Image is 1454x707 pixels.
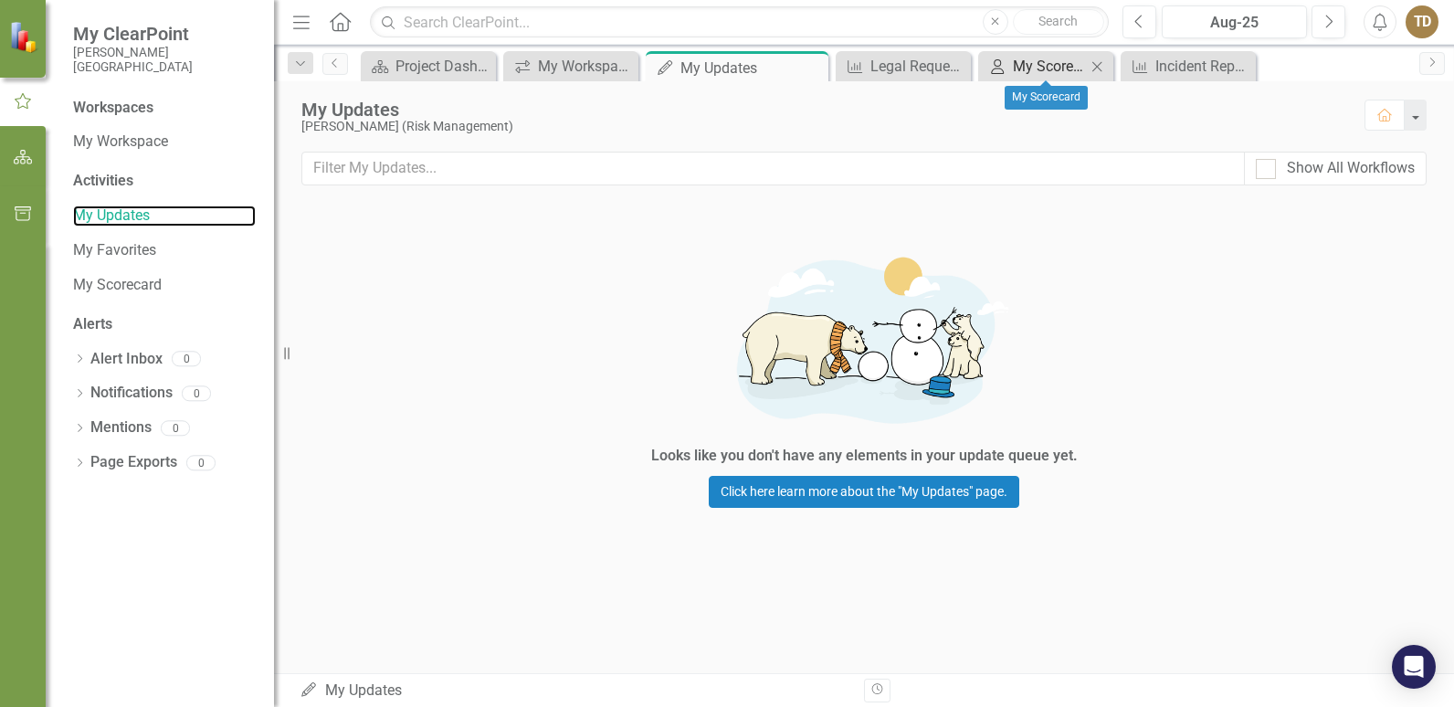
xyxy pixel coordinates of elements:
[651,446,1078,467] div: Looks like you don't have any elements in your update queue yet.
[182,385,211,401] div: 0
[300,681,850,702] div: My Updates
[1038,14,1078,28] span: Search
[709,476,1019,508] a: Click here learn more about the "My Updates" page.
[1125,55,1251,78] a: Incident Report Acknowledgement Within 5 Business Days
[301,152,1245,185] input: Filter My Updates...
[90,349,163,370] a: Alert Inbox
[186,455,216,470] div: 0
[1287,158,1415,179] div: Show All Workflows
[1406,5,1438,38] button: TD
[73,98,153,119] div: Workspaces
[301,120,1346,133] div: [PERSON_NAME] (Risk Management)
[73,23,256,45] span: My ClearPoint
[365,55,491,78] a: Project Dashboard
[590,237,1138,441] img: Getting started
[73,240,256,261] a: My Favorites
[508,55,634,78] a: My Workspace
[73,45,256,75] small: [PERSON_NAME][GEOGRAPHIC_DATA]
[1013,55,1086,78] div: My Scorecard
[680,57,824,79] div: My Updates
[370,6,1109,38] input: Search ClearPoint...
[90,452,177,473] a: Page Exports
[1392,645,1436,689] div: Open Intercom Messenger
[73,171,256,192] div: Activities
[161,420,190,436] div: 0
[90,383,173,404] a: Notifications
[395,55,491,78] div: Project Dashboard
[73,132,256,153] a: My Workspace
[73,314,256,335] div: Alerts
[1162,5,1307,38] button: Aug-25
[538,55,634,78] div: My Workspace
[1005,86,1088,110] div: My Scorecard
[73,206,256,227] a: My Updates
[301,100,1346,120] div: My Updates
[983,55,1086,78] a: My Scorecard
[9,21,41,53] img: ClearPoint Strategy
[1168,12,1301,34] div: Aug-25
[1013,9,1104,35] button: Search
[73,275,256,296] a: My Scorecard
[172,352,201,367] div: 0
[870,55,966,78] div: Legal Requests Reviewed and Approved within 5 Business Days
[1155,55,1251,78] div: Incident Report Acknowledgement Within 5 Business Days
[840,55,966,78] a: Legal Requests Reviewed and Approved within 5 Business Days
[90,417,152,438] a: Mentions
